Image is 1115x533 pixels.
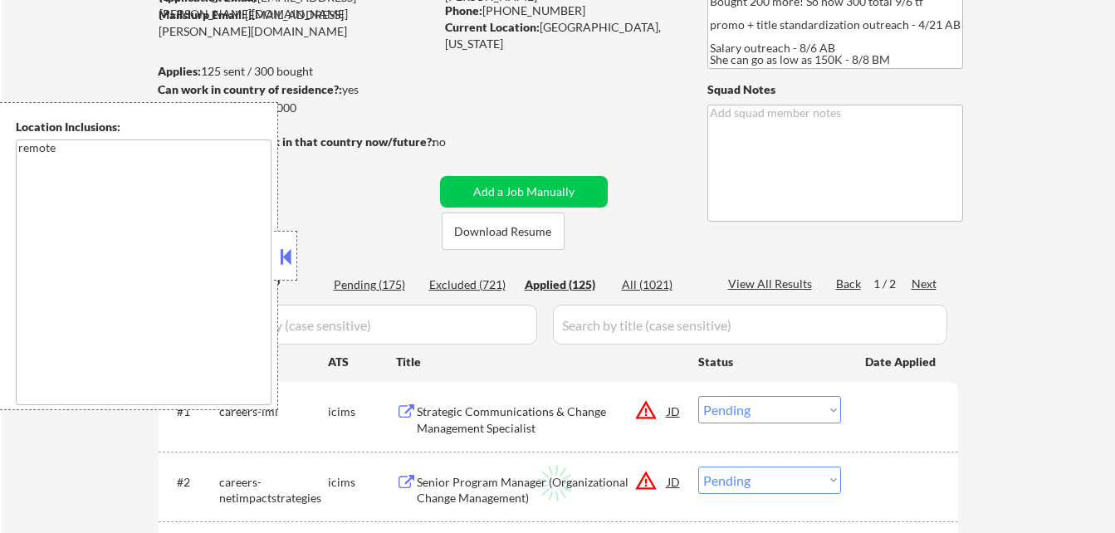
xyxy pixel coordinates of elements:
[728,276,817,292] div: View All Results
[622,276,705,293] div: All (1021)
[865,354,938,370] div: Date Applied
[16,119,271,135] div: Location Inclusions:
[433,134,480,150] div: no
[396,354,682,370] div: Title
[328,354,396,370] div: ATS
[707,81,963,98] div: Squad Notes
[445,20,540,34] strong: Current Location:
[634,469,658,492] button: warning_amber
[158,64,201,78] strong: Applies:
[445,19,680,51] div: [GEOGRAPHIC_DATA], [US_STATE]
[159,7,245,22] strong: Mailslurp Email:
[442,213,565,250] button: Download Resume
[553,305,947,345] input: Search by title (case sensitive)
[219,403,328,420] div: careers-lmi
[177,403,206,420] div: #1
[158,63,434,80] div: 125 sent / 300 bought
[328,403,396,420] div: icims
[158,100,434,116] div: $150,000
[158,81,429,98] div: yes
[429,276,512,293] div: Excluded (721)
[634,399,658,422] button: warning_amber
[328,474,396,491] div: icims
[666,467,682,496] div: JD
[440,176,608,208] button: Add a Job Manually
[219,474,328,506] div: careers-netimpactstrategies
[698,346,841,376] div: Status
[158,100,247,115] strong: Minimum salary:
[164,305,537,345] input: Search by company (case sensitive)
[912,276,938,292] div: Next
[836,276,863,292] div: Back
[177,474,206,491] div: #2
[417,403,668,436] div: Strategic Communications & Change Management Specialist
[666,396,682,426] div: JD
[525,276,608,293] div: Applied (125)
[159,7,434,39] div: [EMAIL_ADDRESS][PERSON_NAME][DOMAIN_NAME]
[445,2,680,19] div: [PHONE_NUMBER]
[334,276,417,293] div: Pending (175)
[445,3,482,17] strong: Phone:
[158,82,342,96] strong: Can work in country of residence?:
[417,474,668,506] div: Senior Program Manager (Organizational Change Management)
[873,276,912,292] div: 1 / 2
